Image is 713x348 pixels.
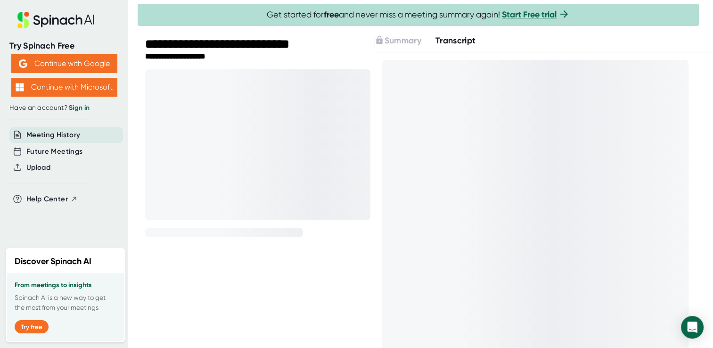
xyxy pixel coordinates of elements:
button: Continue with Microsoft [11,78,117,97]
div: Try Spinach Free [9,41,119,51]
button: Meeting History [26,130,80,141]
button: Upload [26,162,50,173]
button: Help Center [26,194,78,205]
a: Start Free trial [502,9,557,20]
div: Upgrade to access [375,34,435,47]
span: Summary [384,35,421,46]
a: Sign in [69,104,90,112]
button: Summary [375,34,421,47]
h3: From meetings to insights [15,282,116,289]
span: Get started for and never miss a meeting summary again! [267,9,570,20]
button: Transcript [435,34,476,47]
button: Continue with Google [11,54,117,73]
h2: Discover Spinach AI [15,255,91,268]
button: Try free [15,320,49,333]
b: free [324,9,339,20]
p: Spinach AI is a new way to get the most from your meetings [15,293,116,313]
button: Future Meetings [26,146,82,157]
span: Help Center [26,194,68,205]
img: Aehbyd4JwY73AAAAAElFTkSuQmCC [19,59,27,68]
span: Transcript [435,35,476,46]
div: Open Intercom Messenger [681,316,704,339]
div: Have an account? [9,104,119,112]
